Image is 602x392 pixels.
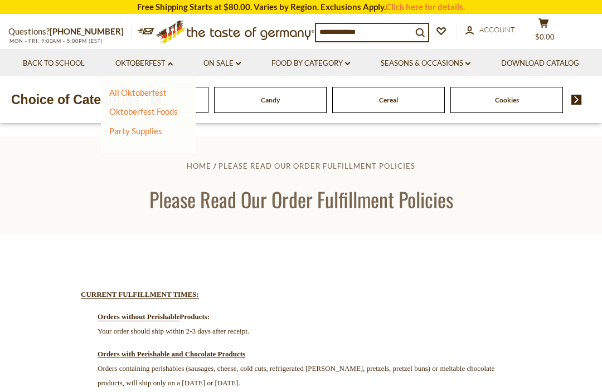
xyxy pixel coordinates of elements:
[109,106,178,116] a: Oktoberfest Foods
[8,38,103,44] span: MON - FRI, 9:00AM - 5:00PM (EST)
[465,24,515,36] a: Account
[495,96,519,104] a: Cookies
[98,350,245,358] span: Orders with Perishable and Chocolate Products
[219,161,415,170] a: Please Read Our Order Fulfillment Policies
[98,364,494,387] span: Orders containing perishables (sausages, cheese, cold cuts, refrigerated [PERSON_NAME], pretzels,...
[179,312,210,321] strong: Products:
[98,312,179,321] strong: Orders without Perishable
[386,2,465,12] a: Click here for details.
[271,57,350,70] a: Food By Category
[109,87,167,97] a: All Oktoberfest
[50,26,124,36] a: [PHONE_NUMBER]
[571,95,582,105] img: next arrow
[115,57,173,70] a: Oktoberfest
[379,96,398,104] a: Cereal
[109,126,162,136] a: Party Supplies
[81,290,199,298] strong: CURRENT FULFILLMENT TIMES:
[98,327,249,335] span: Your order should ship within 2-3 days after receipt.
[261,96,280,104] a: Candy
[35,187,567,212] h1: Please Read Our Order Fulfillment Policies
[381,57,470,70] a: Seasons & Occasions
[203,57,241,70] a: On Sale
[8,24,132,39] p: Questions?
[527,18,560,46] button: $0.00
[501,57,579,70] a: Download Catalog
[187,161,211,170] a: Home
[535,32,555,41] span: $0.00
[479,25,515,34] span: Account
[23,57,85,70] a: Back to School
